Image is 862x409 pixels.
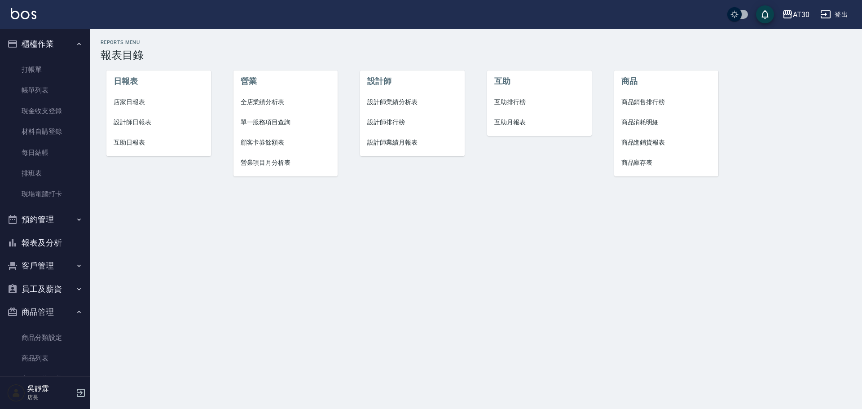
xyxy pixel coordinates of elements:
button: 登出 [817,6,851,23]
li: 商品 [614,70,719,92]
a: 互助排行榜 [487,92,592,112]
a: 商品進銷貨報表 [614,132,719,153]
button: 客戶管理 [4,254,86,277]
a: 商品列表 [4,348,86,369]
h5: 吳靜霖 [27,384,73,393]
a: 打帳單 [4,59,86,80]
span: 營業項目月分析表 [241,158,331,167]
span: 設計師日報表 [114,118,204,127]
a: 現金收支登錄 [4,101,86,121]
button: 員工及薪資 [4,277,86,301]
a: 營業項目月分析表 [233,153,338,173]
li: 互助 [487,70,592,92]
a: 全店業績分析表 [233,92,338,112]
p: 店長 [27,393,73,401]
a: 顧客卡券餘額表 [233,132,338,153]
span: 互助月報表 [494,118,585,127]
li: 營業 [233,70,338,92]
a: 設計師日報表 [106,112,211,132]
a: 商品庫存表 [614,153,719,173]
span: 顧客卡券餘額表 [241,138,331,147]
span: 設計師業績月報表 [367,138,457,147]
a: 商品銷售排行榜 [614,92,719,112]
img: Person [7,384,25,402]
li: 設計師 [360,70,465,92]
span: 互助排行榜 [494,97,585,107]
a: 店家日報表 [106,92,211,112]
span: 商品消耗明細 [621,118,712,127]
span: 商品進銷貨報表 [621,138,712,147]
button: 報表及分析 [4,231,86,255]
span: 設計師業績分析表 [367,97,457,107]
li: 日報表 [106,70,211,92]
span: 單一服務項目查詢 [241,118,331,127]
a: 設計師業績月報表 [360,132,465,153]
button: save [756,5,774,23]
span: 全店業績分析表 [241,97,331,107]
a: 設計師排行榜 [360,112,465,132]
a: 商品進貨作業 [4,369,86,389]
a: 材料自購登錄 [4,121,86,142]
a: 單一服務項目查詢 [233,112,338,132]
a: 互助日報表 [106,132,211,153]
a: 帳單列表 [4,80,86,101]
a: 每日結帳 [4,142,86,163]
a: 商品分類設定 [4,327,86,348]
span: 設計師排行榜 [367,118,457,127]
a: 現場電腦打卡 [4,184,86,204]
img: Logo [11,8,36,19]
button: 櫃檯作業 [4,32,86,56]
a: 商品消耗明細 [614,112,719,132]
a: 設計師業績分析表 [360,92,465,112]
span: 商品庫存表 [621,158,712,167]
button: 預約管理 [4,208,86,231]
button: AT30 [778,5,813,24]
button: 商品管理 [4,300,86,324]
span: 互助日報表 [114,138,204,147]
div: AT30 [793,9,809,20]
h2: Reports Menu [101,40,851,45]
h3: 報表目錄 [101,49,851,62]
a: 排班表 [4,163,86,184]
span: 店家日報表 [114,97,204,107]
a: 互助月報表 [487,112,592,132]
span: 商品銷售排行榜 [621,97,712,107]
